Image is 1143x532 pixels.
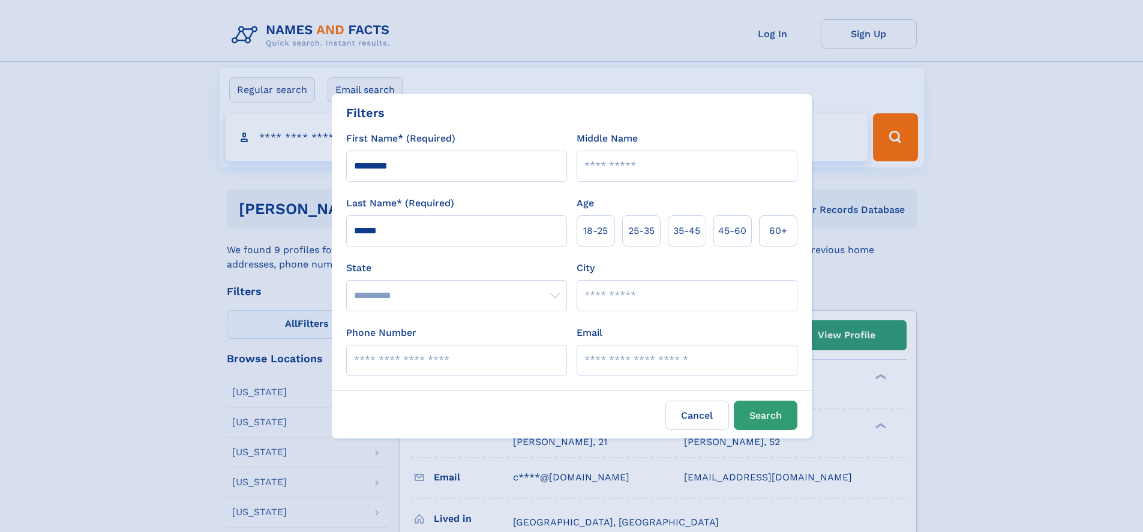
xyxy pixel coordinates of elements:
[718,224,746,238] span: 45‑60
[583,224,608,238] span: 18‑25
[577,326,602,340] label: Email
[665,401,729,430] label: Cancel
[346,326,416,340] label: Phone Number
[577,131,638,146] label: Middle Name
[628,224,655,238] span: 25‑35
[734,401,797,430] button: Search
[346,196,454,211] label: Last Name* (Required)
[346,131,455,146] label: First Name* (Required)
[673,224,700,238] span: 35‑45
[769,224,787,238] span: 60+
[577,261,595,275] label: City
[577,196,594,211] label: Age
[346,261,567,275] label: State
[346,104,385,122] div: Filters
